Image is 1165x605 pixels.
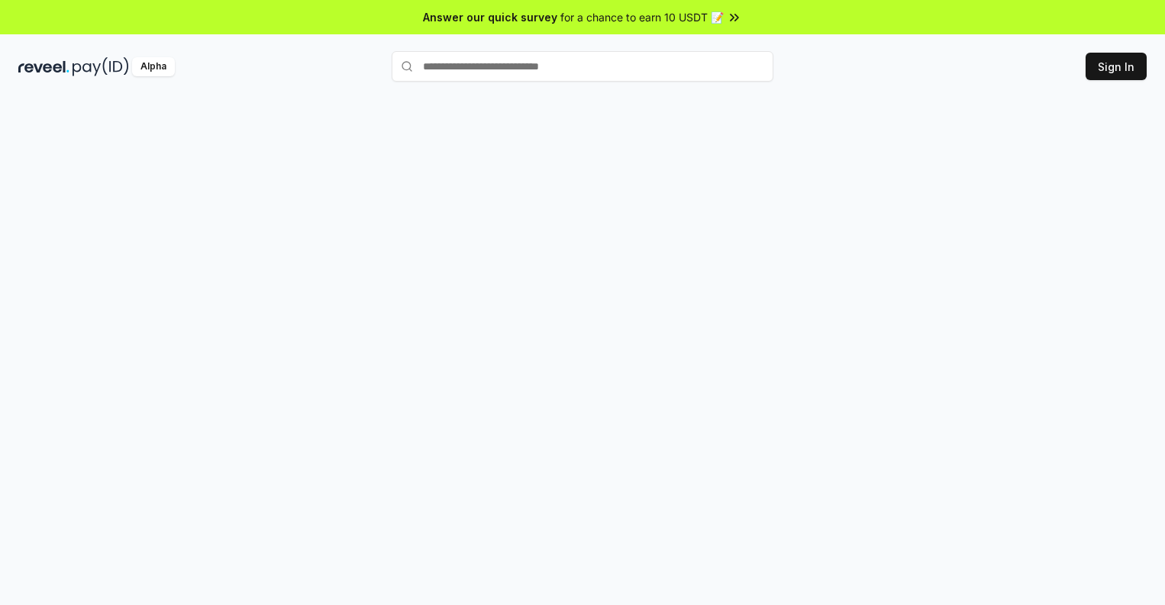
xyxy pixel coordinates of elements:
[560,9,724,25] span: for a chance to earn 10 USDT 📝
[18,57,69,76] img: reveel_dark
[132,57,175,76] div: Alpha
[73,57,129,76] img: pay_id
[1086,53,1147,80] button: Sign In
[423,9,557,25] span: Answer our quick survey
